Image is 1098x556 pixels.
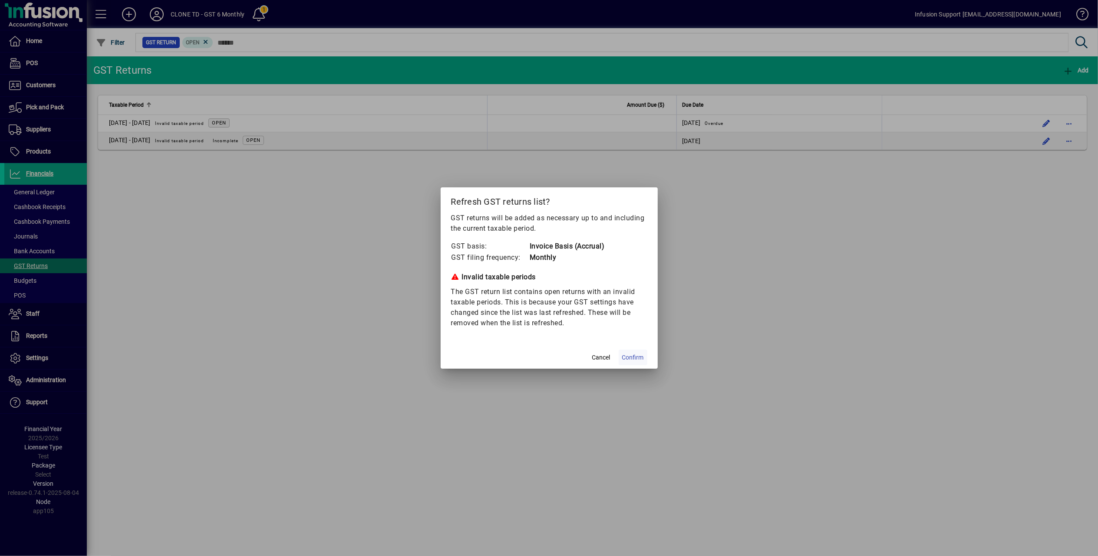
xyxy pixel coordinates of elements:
button: Cancel [587,350,615,365]
span: Confirm [622,353,644,362]
p: GST returns will be added as necessary up to and including the current taxable period. [451,213,647,234]
td: Monthly [529,252,605,263]
td: Invoice Basis (Accrual) [529,241,605,252]
div: The GST return list contains open returns with an invalid taxable periods. This is because your G... [451,287,647,328]
td: GST basis: [451,241,530,252]
button: Confirm [619,350,647,365]
h2: Refresh GST returns list? [441,187,658,213]
span: Cancel [592,353,610,362]
strong: Invalid taxable periods [462,273,536,281]
td: GST filing frequency: [451,252,530,263]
